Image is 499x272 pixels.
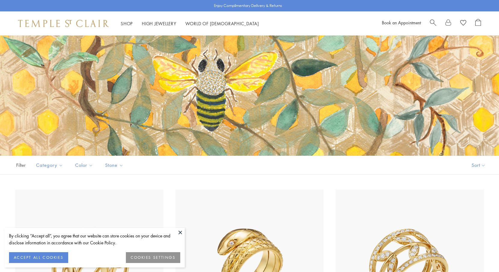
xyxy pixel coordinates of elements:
div: By clicking “Accept all”, you agree that our website can store cookies on your device and disclos... [9,232,180,246]
a: Open Shopping Bag [475,19,481,28]
iframe: Gorgias live chat messenger [469,244,493,266]
a: World of [DEMOGRAPHIC_DATA]World of [DEMOGRAPHIC_DATA] [185,20,259,26]
nav: Main navigation [121,20,259,27]
a: Search [430,19,436,28]
button: Show sort by [458,156,499,174]
img: Temple St. Clair [18,20,109,27]
a: Book an Appointment [382,20,421,26]
span: Category [33,161,68,169]
a: ShopShop [121,20,133,26]
a: View Wishlist [460,19,466,28]
span: Stone [102,161,128,169]
button: Color [71,158,98,172]
span: Color [72,161,98,169]
button: COOKIES SETTINGS [126,252,180,263]
button: Category [32,158,68,172]
button: ACCEPT ALL COOKIES [9,252,68,263]
p: Enjoy Complimentary Delivery & Returns [214,3,282,9]
button: Stone [101,158,128,172]
a: High JewelleryHigh Jewellery [142,20,176,26]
